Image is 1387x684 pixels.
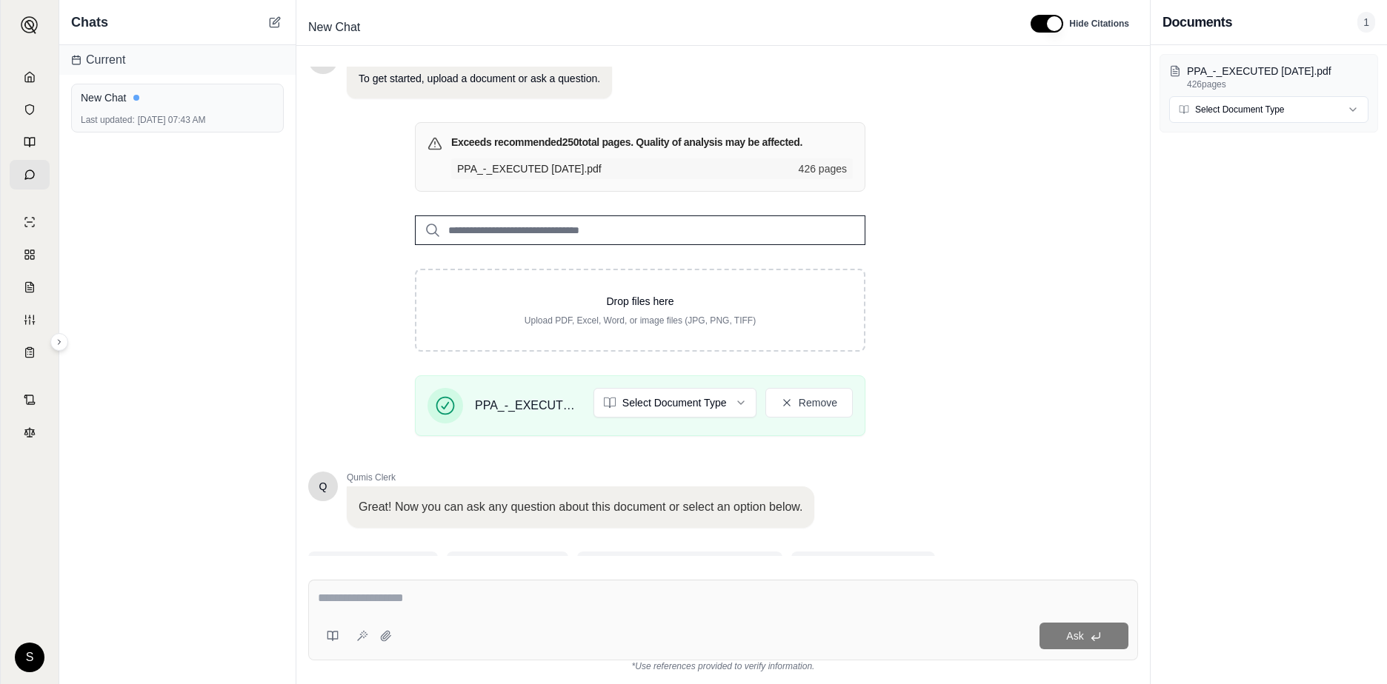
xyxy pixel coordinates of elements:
button: Identify policy requirements [791,551,935,575]
button: PPA_-_EXECUTED [DATE].pdf426pages [1169,64,1368,90]
span: Last updated: [81,114,135,126]
span: 1 [1357,12,1375,33]
button: Identify key exclusions [447,551,568,575]
p: PPA_-_EXECUTED Jan 8 2014.pdf [1187,64,1368,78]
span: PPA_-_EXECUTED Jan 8 2014.pdf [457,161,790,176]
button: Expand sidebar [15,10,44,40]
a: Policy Comparisons [10,240,50,269]
a: Contract Analysis [10,385,50,415]
a: Prompt Library [10,127,50,157]
a: Chat [10,160,50,190]
button: Compare coverage to industry standards [577,551,782,575]
div: New Chat [81,90,274,105]
span: Qumis Clerk [347,472,814,483]
h3: Exceeds recommended 250 total pages. Quality of analysis may be affected. [451,135,802,150]
span: Hide Citations [1069,18,1129,30]
button: Expand sidebar [50,333,68,351]
p: To get started, upload a document or ask a question. [359,71,600,87]
button: New Chat [266,13,284,31]
div: [DATE] 07:43 AM [81,114,274,126]
span: 426 pages [799,161,847,176]
a: Legal Search Engine [10,418,50,447]
button: Remove [765,388,853,418]
span: Chats [71,12,108,33]
a: Custom Report [10,305,50,335]
h3: Documents [1163,12,1232,33]
div: Current [59,45,296,75]
button: Ask [1040,623,1128,649]
a: Single Policy [10,207,50,237]
button: Analyze policy coverage [308,551,438,575]
a: Coverage Table [10,338,50,367]
span: Ask [1066,630,1083,642]
a: Claim Coverage [10,272,50,302]
span: New Chat [302,16,366,39]
p: Upload PDF, Excel, Word, or image files (JPG, PNG, TIFF) [440,315,840,326]
p: Drop files here [440,294,840,309]
span: PPA_-_EXECUTED [DATE].pdf [475,397,582,415]
p: 426 pages [1187,78,1368,90]
div: *Use references provided to verify information. [308,660,1138,672]
a: Documents Vault [10,95,50,124]
img: Expand sidebar [21,16,39,34]
p: Great! Now you can ask any question about this document or select an option below. [359,498,802,516]
a: Home [10,62,50,92]
div: S [15,643,44,672]
span: Hello [319,479,327,494]
div: Edit Title [302,16,1013,39]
